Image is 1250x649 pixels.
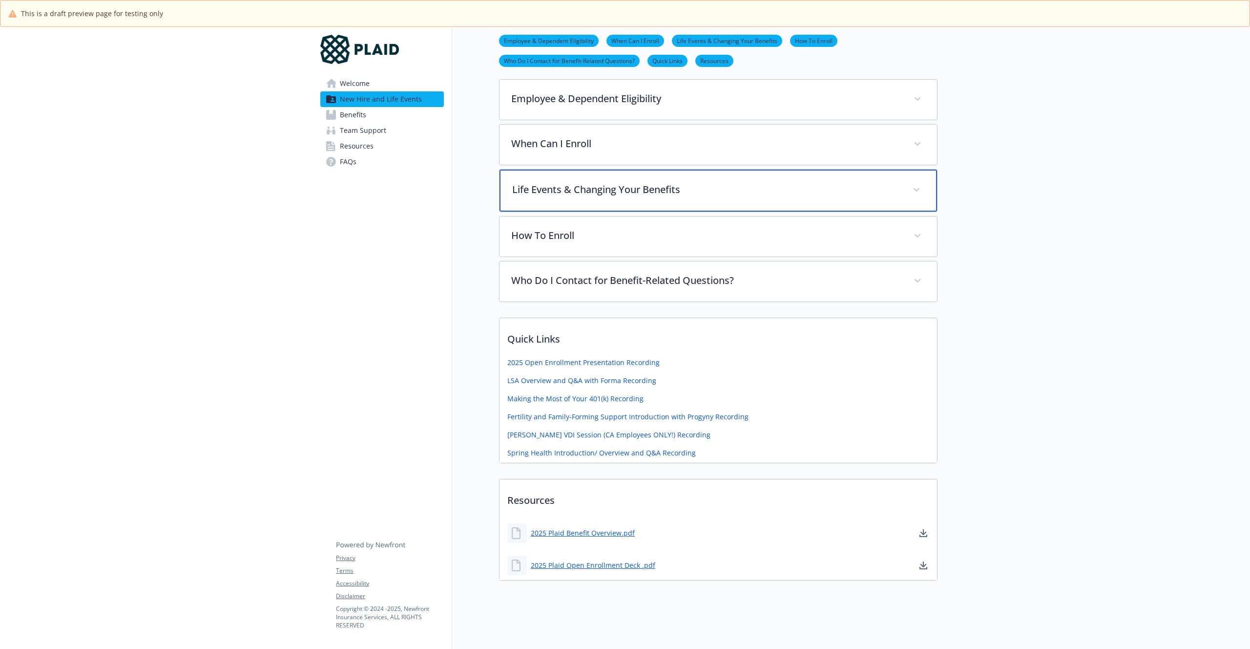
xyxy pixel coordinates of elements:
p: How To Enroll [511,228,902,243]
a: Quick Links [647,56,687,65]
span: This is a draft preview page for testing only [21,8,163,19]
a: Disclaimer [336,592,443,601]
span: Welcome [340,76,370,91]
a: Terms [336,566,443,575]
a: Life Events & Changing Your Benefits [672,36,782,45]
a: 2025 Plaid Open Enrollment Deck .pdf [531,560,655,570]
a: When Can I Enroll [606,36,664,45]
a: download document [917,527,929,539]
div: When Can I Enroll [500,125,937,165]
span: New Hire and Life Events [340,91,422,107]
a: FAQs [320,154,444,170]
a: 2025 Open Enrollment Presentation Recording [507,357,660,368]
span: Benefits [340,107,366,123]
a: Resources [320,138,444,154]
span: FAQs [340,154,356,170]
a: LSA Overview and Q&A with Forma Recording [507,375,656,386]
a: Spring Health Introduction/ Overview and Q&A Recording [507,448,696,458]
a: Who Do I Contact for Benefit-Related Questions? [499,56,640,65]
p: Resources [500,479,937,516]
div: Employee & Dependent Eligibility [500,80,937,120]
p: Quick Links [500,318,937,354]
span: Resources [340,138,374,154]
div: Who Do I Contact for Benefit-Related Questions? [500,261,937,302]
a: New Hire and Life Events [320,91,444,107]
a: 2025 Plaid Benefit Overview.pdf [531,528,635,538]
span: Team Support [340,123,386,138]
p: Copyright © 2024 - 2025 , Newfront Insurance Services, ALL RIGHTS RESERVED [336,605,443,629]
a: How To Enroll [790,36,837,45]
p: Employee & Dependent Eligibility [511,91,902,106]
p: When Can I Enroll [511,136,902,151]
a: Resources [695,56,733,65]
div: How To Enroll [500,216,937,257]
a: Privacy [336,554,443,562]
a: Benefits [320,107,444,123]
p: Who Do I Contact for Benefit-Related Questions? [511,273,902,288]
p: Life Events & Changing Your Benefits [512,182,901,197]
a: [PERSON_NAME] VDI Session (CA Employees ONLY!) Recording [507,430,710,440]
a: Fertility and Family-Forming Support Introduction with Progyny Recording [507,411,749,422]
a: Employee & Dependent Eligibility [499,36,599,45]
a: Making the Most of Your 401(k) Recording [507,393,644,404]
a: download document [917,560,929,571]
a: Welcome [320,76,444,91]
a: Team Support [320,123,444,138]
div: Life Events & Changing Your Benefits [500,170,937,212]
a: Accessibility [336,579,443,588]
